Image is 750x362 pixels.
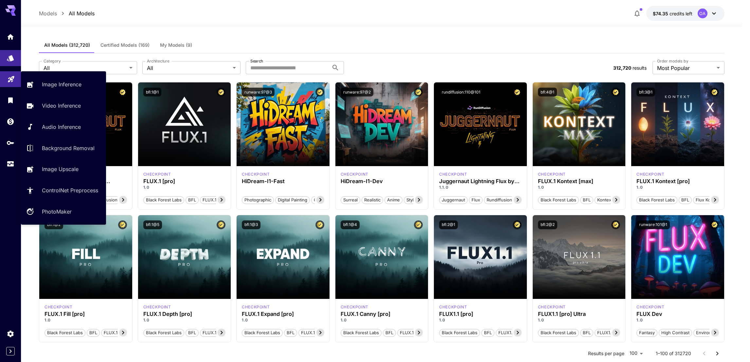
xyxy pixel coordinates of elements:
div: fluxpro [341,304,368,310]
span: FLUX1.1 [pro] [496,330,527,336]
span: FLUX.1 [pro] [200,197,230,203]
span: Black Forest Labs [144,197,184,203]
p: checkpoint [45,304,72,310]
div: FLUX.1 Kontext [pro] [636,178,719,184]
a: Background Removal [21,140,106,156]
h3: FLUX1.1 [pro] Ultra [538,311,620,317]
span: Black Forest Labs [45,330,85,336]
button: bfl:1@5 [143,220,162,229]
span: 312,720 [613,65,631,71]
div: Usage [7,160,14,168]
button: Certified Model – Vetted for best performance and includes a commercial license. [315,220,324,229]
button: Certified Model – Vetted for best performance and includes a commercial license. [513,220,522,229]
div: HiDream-I1-Dev [341,178,423,184]
div: FLUX.1 Canny [pro] [341,311,423,317]
button: bfl:1@2 [45,220,63,229]
button: Certified Model – Vetted for best performance and includes a commercial license. [315,88,324,96]
p: checkpoint [242,304,270,310]
p: 1.0 [45,317,127,323]
div: OA [698,9,707,18]
div: Home [7,33,14,41]
button: Certified Model – Vetted for best performance and includes a commercial license. [710,220,719,229]
span: My Models (9) [160,42,192,48]
label: Search [250,58,263,64]
div: FLUX.1 Kontext [max] [538,178,620,184]
p: Results per page [588,350,624,357]
span: juggernaut [439,197,467,203]
p: 1.0 [538,317,620,323]
button: bfl:2@2 [538,220,557,229]
button: Certified Model – Vetted for best performance and includes a commercial license. [710,88,719,96]
div: fluxpro [439,304,467,310]
span: Black Forest Labs [538,197,579,203]
button: Certified Model – Vetted for best performance and includes a commercial license. [118,220,127,229]
p: Image Inference [42,80,81,88]
div: FLUX.1 D [439,171,467,177]
p: 1.0 [439,317,522,323]
p: 1.0 [636,317,719,323]
span: FLUX.1 Depth [pro] [200,330,243,336]
span: FLUX1.1 [pro] Ultra [595,330,637,336]
div: 100 [627,349,645,358]
span: BFL [186,197,198,203]
span: Fantasy [637,330,657,336]
p: 1.0 [341,317,423,323]
span: rundiffusion [484,197,514,203]
h3: FLUX.1 Depth [pro] [143,311,226,317]
button: Certified Model – Vetted for best performance and includes a commercial license. [611,220,620,229]
button: Certified Model – Vetted for best performance and includes a commercial license. [217,88,225,96]
span: FLUX.1 Expand [pro] [299,330,345,336]
span: flux [469,197,482,203]
p: Models [39,9,57,17]
span: All Models (312,720) [44,42,90,48]
p: Audio Inference [42,123,81,131]
button: Certified Model – Vetted for best performance and includes a commercial license. [611,88,620,96]
p: ControlNet Preprocess [42,186,98,194]
span: Black Forest Labs [242,330,282,336]
p: 1.0 [242,317,324,323]
h3: Juggernaut Lightning Flux by RunDiffusion [439,178,522,184]
button: Certified Model – Vetted for best performance and includes a commercial license. [414,220,423,229]
span: BFL [87,330,99,336]
span: All [147,64,230,72]
p: All Models [69,9,95,17]
button: Expand sidebar [6,347,15,355]
p: 1–100 of 312720 [656,350,691,357]
button: Go to next page [711,347,724,360]
p: PhotoMaker [42,208,72,215]
div: fluxpro [143,304,171,310]
span: Black Forest Labs [637,197,677,203]
span: BFL [482,330,494,336]
p: checkpoint [636,304,664,310]
h3: FLUX1.1 [pro] [439,311,522,317]
p: checkpoint [341,171,368,177]
div: HiDream Dev [341,171,368,177]
div: FLUX.1 Fill [pro] [45,311,127,317]
div: $74.35416 [653,10,692,17]
h3: HiDream-I1-Fast [242,178,324,184]
p: Background Removal [42,144,95,152]
p: 1.0 [143,184,226,190]
span: High Contrast [659,330,692,336]
a: PhotoMaker [21,204,106,220]
div: Playground [7,73,15,81]
button: runware:101@1 [636,220,670,229]
span: Black Forest Labs [439,330,480,336]
div: fluxpro [143,171,171,177]
span: FLUX.1 Canny [pro] [398,330,442,336]
span: All [44,64,127,72]
button: Certified Model – Vetted for best performance and includes a commercial license. [414,88,423,96]
span: $74.35 [653,11,670,16]
nav: breadcrumb [39,9,95,17]
h3: FLUX Dev [636,311,719,317]
a: Video Inference [21,98,106,114]
button: runware:97@2 [341,88,373,96]
span: Stylized [404,197,424,203]
span: Kontext [595,197,615,203]
button: bfl:1@1 [143,88,161,96]
p: checkpoint [242,171,270,177]
span: BFL [580,330,593,336]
